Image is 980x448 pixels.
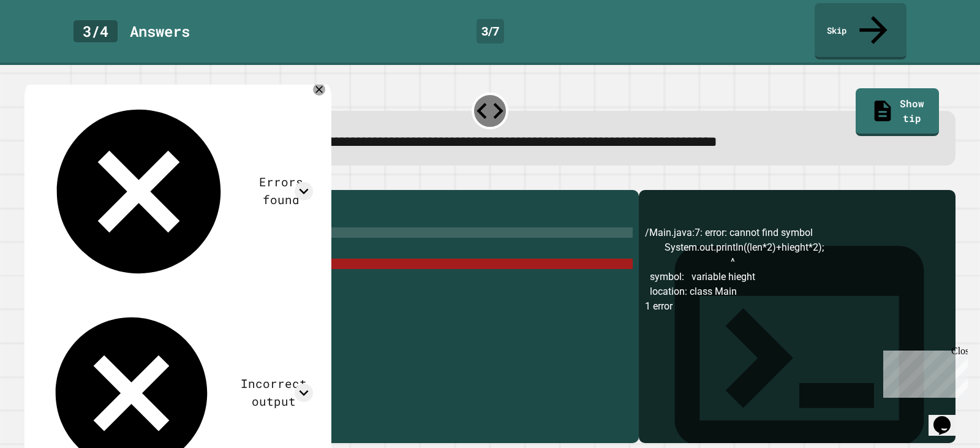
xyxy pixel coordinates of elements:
[878,346,968,398] iframe: chat widget
[249,173,313,209] div: Errors found
[5,5,85,78] div: Chat with us now!Close
[477,19,504,44] div: 3 / 7
[929,399,968,436] iframe: chat widget
[73,20,118,42] div: 3 / 4
[856,88,939,136] a: Show tip
[645,226,949,443] div: /Main.java:7: error: cannot find symbol System.out.println((len*2)+hieght*2); ^ symbol: variable ...
[815,3,907,59] a: Skip
[235,375,313,411] div: Incorrect output
[130,20,190,42] div: Answer s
